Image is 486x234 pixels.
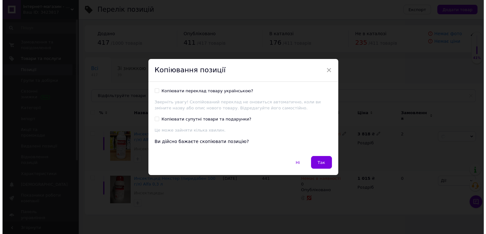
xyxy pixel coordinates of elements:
div: Ви дійсно бажаєте скопіювати позицію? [152,139,329,145]
span: Ні [293,160,297,165]
span: Копіювання позиції [152,66,223,74]
button: Ні [286,156,304,169]
button: Так [308,156,329,169]
div: Копіювати супутні товари та подарунки? [159,116,249,122]
div: Копіювати переклад товару українською? [159,88,251,94]
span: Це може зайняти кілька хвилин. [152,128,223,133]
span: × [324,65,329,75]
span: Так [315,160,323,165]
span: Зверніть увагу! Скопійований переклад не оновиться автоматично, коли ви зміните назву або опис но... [152,100,318,111]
